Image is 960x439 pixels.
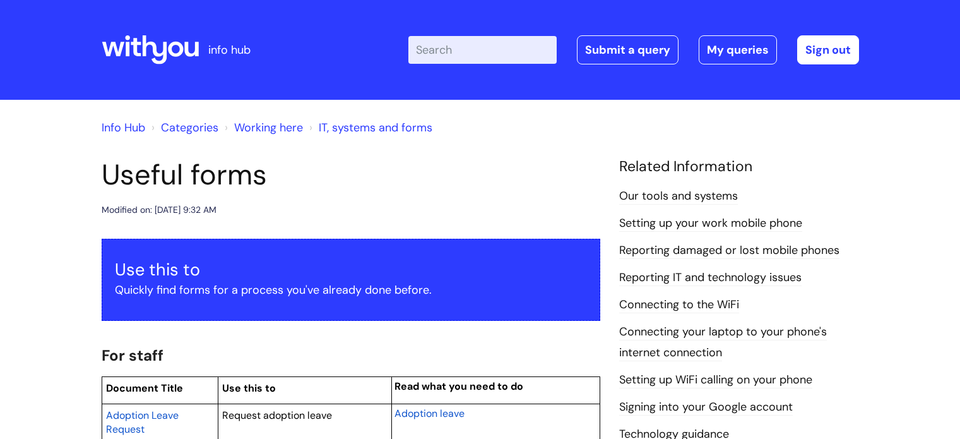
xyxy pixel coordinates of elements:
[394,380,523,393] span: Read what you need to do
[102,120,145,135] a: Info Hub
[319,120,432,135] a: IT, systems and forms
[161,120,218,135] a: Categories
[222,409,332,422] span: Request adoption leave
[619,158,859,176] h4: Related Information
[102,202,216,218] div: Modified on: [DATE] 9:32 AM
[102,346,163,365] span: For staff
[619,297,739,313] a: Connecting to the WiFi
[208,40,251,60] p: info hub
[797,35,859,64] a: Sign out
[619,188,738,205] a: Our tools and systems
[234,120,303,135] a: Working here
[106,382,183,395] span: Document Title
[394,407,465,420] span: Adoption leave
[619,270,802,286] a: Reporting IT and technology issues
[577,35,679,64] a: Submit a query
[102,158,600,192] h1: Useful forms
[619,399,793,416] a: Signing into your Google account
[106,407,179,436] a: Adoption Leave Request
[222,382,276,395] span: Use this to
[306,117,432,138] li: IT, systems and forms
[619,243,839,259] a: Reporting damaged or lost mobile phones
[408,36,557,64] input: Search
[106,409,179,436] span: Adoption Leave Request
[222,117,303,138] li: Working here
[115,280,587,300] p: Quickly find forms for a process you've already done before.
[619,215,802,232] a: Setting up your work mobile phone
[619,372,812,388] a: Setting up WiFi calling on your phone
[148,117,218,138] li: Solution home
[394,406,465,421] a: Adoption leave
[408,35,859,64] div: | -
[619,324,827,361] a: Connecting your laptop to your phone's internet connection
[699,35,777,64] a: My queries
[115,260,587,280] h3: Use this to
